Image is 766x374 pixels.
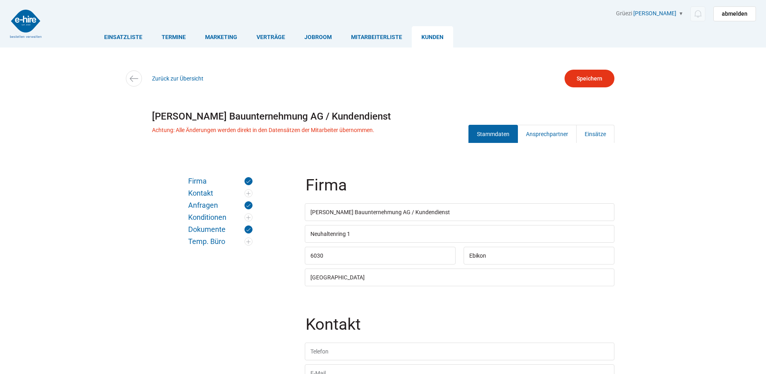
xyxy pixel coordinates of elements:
a: Verträge [247,26,295,48]
legend: Kontakt [305,316,616,343]
a: Konditionen [188,213,253,221]
a: Temp. Büro [188,238,253,246]
input: Firmenname [305,203,614,221]
legend: Firma [305,177,616,203]
a: Termine [152,26,195,48]
img: logo2.png [10,10,41,38]
img: icon-arrow-left.svg [128,73,140,85]
a: Anfragen [188,201,253,209]
a: Firma [188,177,253,185]
a: Zurück zur Übersicht [152,75,203,82]
div: Grüezi [616,10,756,21]
p: Achtung: Alle Änderungen werden direkt in den Datensätzen der Mitarbeiter übernommen. [152,127,374,133]
a: Stammdaten [468,125,518,143]
a: [PERSON_NAME] [633,10,676,17]
a: Kontakt [188,189,253,197]
a: Einsätze [576,125,614,143]
input: Land [305,269,614,286]
a: Jobroom [295,26,341,48]
input: PLZ [305,247,456,264]
a: Mitarbeiterliste [341,26,412,48]
img: icon-notification.svg [693,9,703,19]
a: Einsatzliste [94,26,152,48]
h1: [PERSON_NAME] Bauunternehmung AG / Kundendienst [152,108,614,125]
input: Strasse [305,225,614,243]
input: Ort [464,247,614,264]
a: Marketing [195,26,247,48]
input: Telefon [305,343,614,360]
input: Speichern [565,70,614,87]
a: Dokumente [188,225,253,233]
a: abmelden [713,6,756,21]
a: Kunden [412,26,453,48]
a: Ansprechpartner [518,125,577,143]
